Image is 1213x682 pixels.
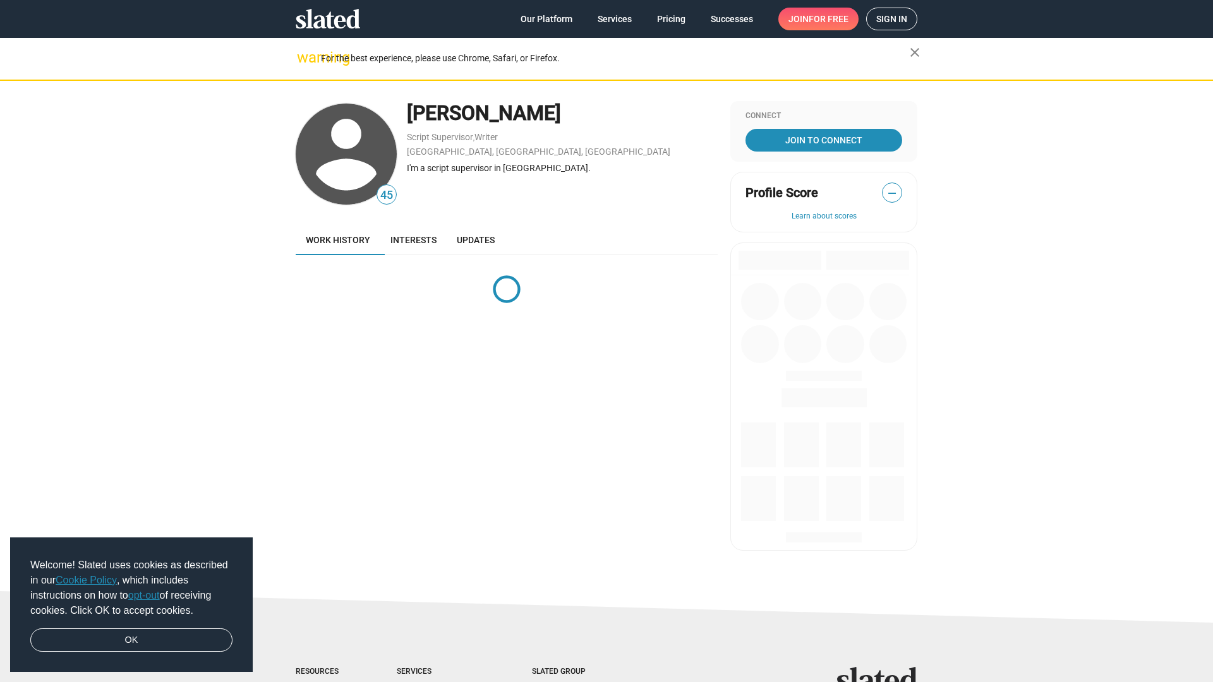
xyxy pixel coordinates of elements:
a: Successes [701,8,763,30]
a: Script Supervisor [407,132,473,142]
span: Updates [457,235,495,245]
mat-icon: close [907,45,922,60]
div: [PERSON_NAME] [407,100,718,127]
button: Learn about scores [745,212,902,222]
span: Sign in [876,8,907,30]
span: Our Platform [521,8,572,30]
span: Work history [306,235,370,245]
a: Join To Connect [745,129,902,152]
a: Services [588,8,642,30]
a: opt-out [128,590,160,601]
a: Updates [447,225,505,255]
a: Joinfor free [778,8,859,30]
span: Interests [390,235,437,245]
div: Services [397,667,481,677]
a: Sign in [866,8,917,30]
a: Writer [474,132,498,142]
a: Interests [380,225,447,255]
div: Resources [296,667,346,677]
a: Cookie Policy [56,575,117,585]
div: Connect [745,111,902,121]
div: I'm a script supervisor in [GEOGRAPHIC_DATA]. [407,162,718,174]
span: Services [598,8,632,30]
span: Successes [711,8,753,30]
a: [GEOGRAPHIC_DATA], [GEOGRAPHIC_DATA], [GEOGRAPHIC_DATA] [407,147,670,157]
span: Welcome! Slated uses cookies as described in our , which includes instructions on how to of recei... [30,558,232,618]
mat-icon: warning [297,50,312,65]
span: 45 [377,187,396,204]
span: Profile Score [745,184,818,201]
span: Join [788,8,848,30]
div: Slated Group [532,667,618,677]
a: dismiss cookie message [30,628,232,652]
a: Our Platform [510,8,582,30]
span: for free [809,8,848,30]
a: Pricing [647,8,696,30]
span: , [473,135,474,141]
div: cookieconsent [10,537,253,673]
span: Join To Connect [748,129,900,152]
span: Pricing [657,8,685,30]
div: For the best experience, please use Chrome, Safari, or Firefox. [321,50,910,67]
span: — [883,185,902,201]
a: Work history [296,225,380,255]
